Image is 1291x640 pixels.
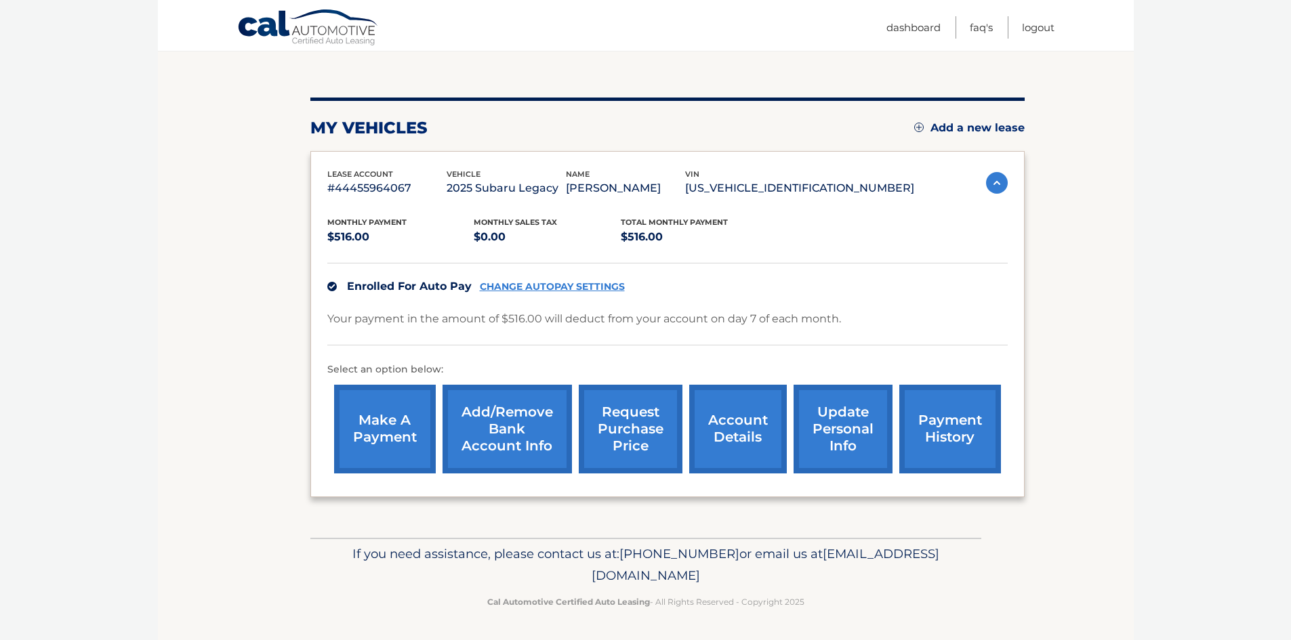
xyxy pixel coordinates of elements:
[319,543,972,586] p: If you need assistance, please contact us at: or email us at
[685,169,699,179] span: vin
[566,169,590,179] span: name
[334,385,436,473] a: make a payment
[447,169,480,179] span: vehicle
[689,385,787,473] a: account details
[347,280,472,293] span: Enrolled For Auto Pay
[986,172,1008,194] img: accordion-active.svg
[914,123,924,132] img: add.svg
[685,179,914,198] p: [US_VEHICLE_IDENTIFICATION_NUMBER]
[237,9,380,48] a: Cal Automotive
[327,228,474,247] p: $516.00
[621,217,728,227] span: Total Monthly Payment
[886,16,941,39] a: Dashboard
[899,385,1001,473] a: payment history
[447,179,566,198] p: 2025 Subaru Legacy
[319,595,972,609] p: - All Rights Reserved - Copyright 2025
[579,385,682,473] a: request purchase price
[310,118,428,138] h2: my vehicles
[443,385,572,473] a: Add/Remove bank account info
[1022,16,1054,39] a: Logout
[480,281,625,293] a: CHANGE AUTOPAY SETTINGS
[970,16,993,39] a: FAQ's
[794,385,893,473] a: update personal info
[487,597,650,607] strong: Cal Automotive Certified Auto Leasing
[327,179,447,198] p: #44455964067
[566,179,685,198] p: [PERSON_NAME]
[474,228,621,247] p: $0.00
[619,546,739,561] span: [PHONE_NUMBER]
[327,310,841,328] p: Your payment in the amount of $516.00 will deduct from your account on day 7 of each month.
[327,362,1008,378] p: Select an option below:
[327,169,393,179] span: lease account
[914,121,1025,135] a: Add a new lease
[327,282,337,291] img: check.svg
[327,217,407,227] span: Monthly Payment
[474,217,557,227] span: Monthly sales Tax
[621,228,768,247] p: $516.00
